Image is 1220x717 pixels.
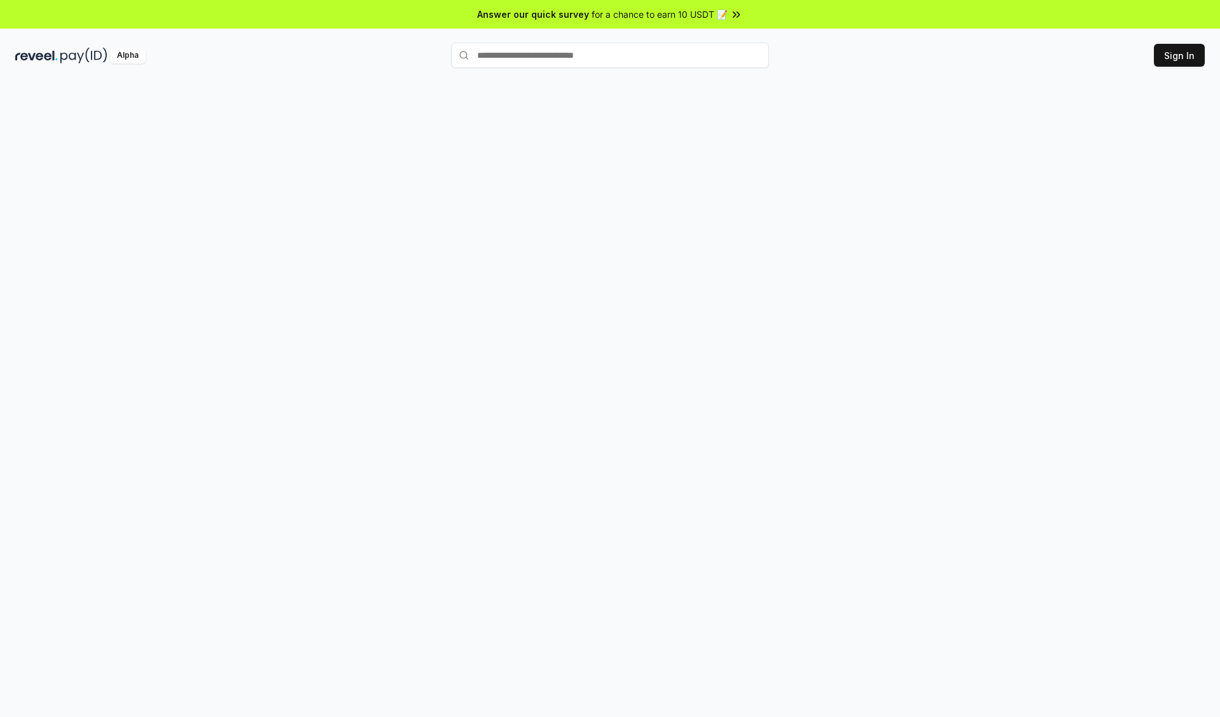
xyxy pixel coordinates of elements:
div: Alpha [110,48,146,64]
span: for a chance to earn 10 USDT 📝 [592,8,728,21]
span: Answer our quick survey [477,8,589,21]
img: reveel_dark [15,48,58,64]
img: pay_id [60,48,107,64]
button: Sign In [1154,44,1205,67]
